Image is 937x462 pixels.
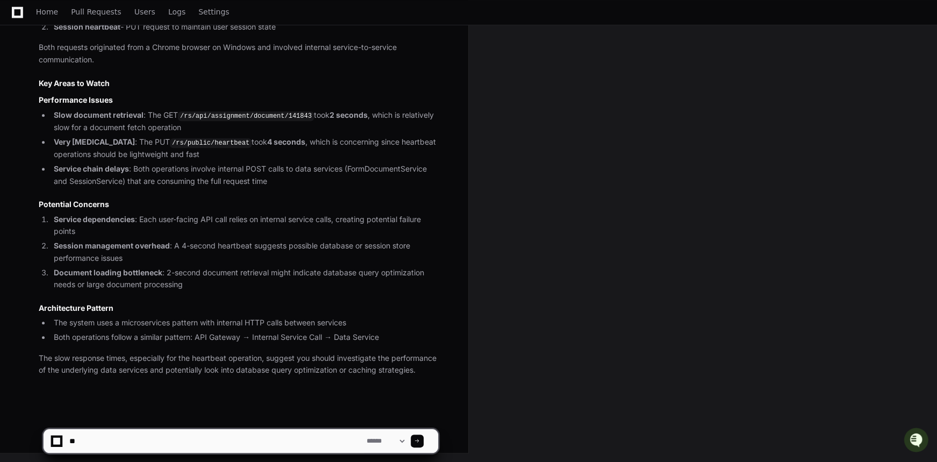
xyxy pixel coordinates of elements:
[51,214,438,238] li: : Each user-facing API call relies on internal service calls, creating potential failure points
[37,80,176,91] div: Start new chat
[76,112,130,121] a: Powered byPylon
[178,111,314,121] code: /rs/api/assignment/document/141843
[51,331,438,344] li: Both operations follow a similar pattern: API Gateway → Internal Service Call → Data Service
[170,138,252,148] code: /rs/public/heartbeat
[330,110,368,119] strong: 2 seconds
[198,9,229,15] span: Settings
[54,110,144,119] strong: Slow document retrieval
[39,199,438,210] h3: Potential Concerns
[51,163,438,188] li: : Both operations involve internal POST calls to data services (FormDocumentService and SessionSe...
[51,136,438,161] li: : The PUT took , which is concerning since heartbeat operations should be lightweight and fast
[39,303,438,314] h3: Architecture Pattern
[168,9,185,15] span: Logs
[39,352,438,377] p: The slow response times, especially for the heartbeat operation, suggest you should investigate t...
[51,267,438,292] li: : 2-second document retrieval might indicate database query optimization needs or large document ...
[54,268,162,277] strong: Document loading bottleneck
[903,427,932,456] iframe: Open customer support
[107,113,130,121] span: Pylon
[39,41,438,66] p: Both requests originated from a Chrome browser on Windows and involved internal service-to-servic...
[134,9,155,15] span: Users
[11,11,32,32] img: PlayerZero
[39,95,438,105] h3: Performance Issues
[51,21,438,33] li: - PUT request to maintain user session state
[71,9,121,15] span: Pull Requests
[51,317,438,329] li: The system uses a microservices pattern with internal HTTP calls between services
[11,80,30,99] img: 1756235613930-3d25f9e4-fa56-45dd-b3ad-e072dfbd1548
[54,215,135,224] strong: Service dependencies
[54,241,170,250] strong: Session management overhead
[39,78,438,89] h2: Key Areas to Watch
[54,137,135,146] strong: Very [MEDICAL_DATA]
[36,9,58,15] span: Home
[37,91,156,99] div: We're offline, but we'll be back soon!
[183,83,196,96] button: Start new chat
[54,22,120,31] strong: Session heartbeat
[54,164,129,173] strong: Service chain delays
[11,43,196,60] div: Welcome
[51,109,438,134] li: : The GET took , which is relatively slow for a document fetch operation
[51,240,438,265] li: : A 4-second heartbeat suggests possible database or session store performance issues
[267,137,305,146] strong: 4 seconds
